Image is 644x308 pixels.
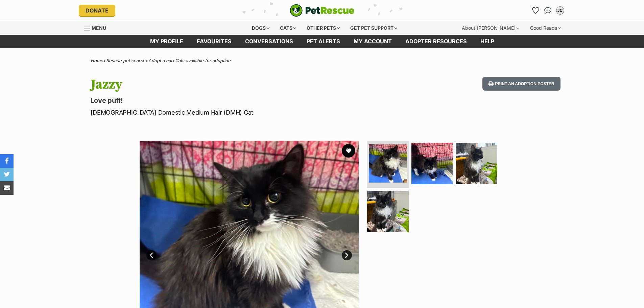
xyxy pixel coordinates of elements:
[530,5,541,16] a: Favourites
[290,4,355,17] img: logo-cat-932fe2b9b8326f06289b0f2fb663e598f794de774fb13d1741a6617ecf9a85b4.svg
[79,5,115,16] a: Donate
[91,77,377,92] h1: Jazzy
[74,58,571,63] div: > > >
[275,21,301,35] div: Cats
[84,21,111,33] a: Menu
[290,4,355,17] a: PetRescue
[367,191,409,232] img: Photo of Jazzy
[399,35,474,48] a: Adopter resources
[369,144,407,183] img: Photo of Jazzy
[347,35,399,48] a: My account
[525,21,566,35] div: Good Reads
[543,5,553,16] a: Conversations
[91,108,377,117] p: [DEMOGRAPHIC_DATA] Domestic Medium Hair (DMH) Cat
[175,58,231,63] a: Cats available for adoption
[457,21,524,35] div: About [PERSON_NAME]
[544,7,551,14] img: chat-41dd97257d64d25036548639549fe6c8038ab92f7586957e7f3b1b290dea8141.svg
[143,35,190,48] a: My profile
[300,35,347,48] a: Pet alerts
[146,250,157,260] a: Prev
[302,21,344,35] div: Other pets
[342,144,355,158] button: favourite
[106,58,145,63] a: Rescue pet search
[91,58,103,63] a: Home
[555,5,566,16] button: My account
[345,21,402,35] div: Get pet support
[92,25,106,31] span: Menu
[530,5,566,16] ul: Account quick links
[411,143,453,184] img: Photo of Jazzy
[91,96,377,105] p: Love puff!
[557,7,564,14] div: JC
[342,250,352,260] a: Next
[247,21,274,35] div: Dogs
[456,143,497,184] img: Photo of Jazzy
[190,35,238,48] a: Favourites
[238,35,300,48] a: conversations
[474,35,501,48] a: Help
[148,58,172,63] a: Adopt a cat
[482,77,560,91] button: Print an adoption poster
